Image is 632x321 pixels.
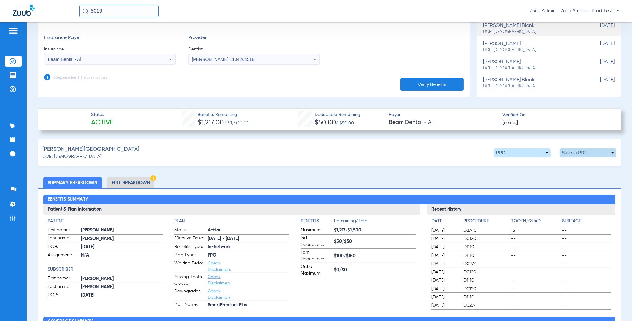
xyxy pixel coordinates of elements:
[463,269,509,275] span: D0120
[562,218,611,224] h4: Surface
[44,35,176,41] h3: Insurance Payer
[301,218,334,224] h4: Benefits
[431,269,458,275] span: [DATE]
[301,235,332,248] span: Ind. Deductible:
[197,119,224,126] span: $1,217.00
[511,218,560,227] app-breakdown-title: Tooth/Quad
[583,59,615,71] span: [DATE]
[562,294,611,300] span: --
[511,244,560,250] span: --
[511,286,560,292] span: --
[334,238,416,245] span: $50/$50
[174,227,205,234] span: Status:
[81,284,163,291] span: [PERSON_NAME]
[48,266,163,273] app-breakdown-title: Subscriber
[208,236,289,242] span: [DATE] - [DATE]
[562,269,611,275] span: --
[315,111,360,118] span: Deductible Remaining
[224,121,250,126] span: / $1,500.00
[483,23,583,35] div: [PERSON_NAME] blank
[42,145,139,153] span: [PERSON_NAME][GEOGRAPHIC_DATA]
[463,218,509,224] h4: Procedure
[431,286,458,292] span: [DATE]
[431,236,458,242] span: [DATE]
[560,148,616,157] button: Save to PDF
[463,294,509,300] span: D1110
[562,227,611,234] span: --
[174,244,205,251] span: Benefits Type:
[188,35,320,41] h3: Provider
[91,111,113,118] span: Status
[301,227,332,234] span: Maximum:
[91,118,113,127] span: Active
[431,218,458,224] h4: Date
[48,235,79,243] span: Last name:
[562,261,611,267] span: --
[174,218,289,224] h4: Plan
[483,65,583,71] span: DOB: [DEMOGRAPHIC_DATA]
[511,252,560,259] span: --
[44,46,176,52] span: Insurance
[54,75,107,81] h3: Dependent Information
[431,277,458,284] span: [DATE]
[13,5,35,16] img: Zuub Logo
[81,292,163,299] span: [DATE]
[431,294,458,300] span: [DATE]
[583,23,615,35] span: [DATE]
[562,218,611,227] app-breakdown-title: Surface
[208,289,231,300] a: Check Disclaimers
[600,291,632,321] div: Chat Widget
[431,244,458,250] span: [DATE]
[334,253,416,259] span: $100/$150
[81,252,163,259] span: N/A
[463,236,509,242] span: D0120
[81,244,163,251] span: [DATE]
[483,77,583,89] div: [PERSON_NAME] blank
[511,294,560,300] span: --
[334,218,416,227] span: Remaining/Total
[174,274,205,287] span: Missing Tooth Clause:
[583,41,615,53] span: [DATE]
[48,284,79,291] span: Last name:
[79,5,159,17] input: Search for patients
[81,276,163,282] span: [PERSON_NAME]
[174,260,205,273] span: Waiting Period:
[483,84,583,89] span: DOB: [DEMOGRAPHIC_DATA]
[483,29,583,35] span: DOB: [DEMOGRAPHIC_DATA]
[48,218,163,224] h4: Patient
[192,57,255,62] span: [PERSON_NAME] 1134264518
[336,121,354,125] span: / $50.00
[43,195,615,205] h2: Benefits Summary
[107,177,154,188] li: Full Breakdown
[494,148,551,157] button: PPO
[301,264,332,277] span: Ortho Maximum:
[511,261,560,267] span: --
[208,261,231,272] a: Check Disclaimers
[463,227,509,234] span: D2740
[43,204,420,215] h3: Patient & Plan Information
[48,292,79,299] span: DOB:
[483,47,583,53] span: DOB: [DEMOGRAPHIC_DATA]
[301,218,334,227] app-breakdown-title: Benefits
[208,252,289,259] span: PPO
[334,267,416,273] span: $0/$0
[174,301,205,309] span: Plan Name:
[511,236,560,242] span: --
[43,177,102,188] li: Summary Breakdown
[463,302,509,309] span: D0274
[463,252,509,259] span: D1110
[301,249,332,263] span: Fam. Deductible:
[188,46,320,52] span: Dentist
[427,204,615,215] h3: Recent History
[463,286,509,292] span: D0120
[511,227,560,234] span: 15
[208,244,289,251] span: In-Network
[431,218,458,227] app-breakdown-title: Date
[334,227,416,234] span: $1,217/$1,500
[502,112,610,118] span: Verified On
[583,77,615,89] span: [DATE]
[83,8,88,14] img: Search Icon
[562,277,611,284] span: --
[8,27,18,35] img: hamburger-icon
[463,218,509,227] app-breakdown-title: Procedure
